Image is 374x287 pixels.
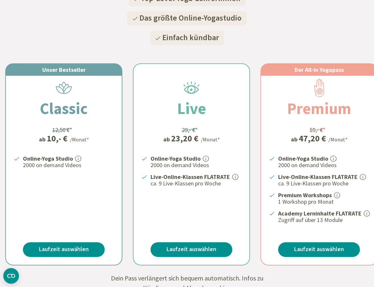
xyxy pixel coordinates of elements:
p: 2000 on demand Videos [278,161,369,169]
p: Zugriff auf über 13 Module [278,216,369,224]
div: /Monat* [201,136,220,143]
strong: Online-Yoga Studio [23,155,73,162]
span: ab [163,135,171,144]
p: 2000 on demand Videos [23,161,114,169]
strong: Premium Workshops [278,191,332,199]
p: ca. 9 Live-Klassen pro Woche [278,180,369,187]
h2: Live [161,97,222,120]
span: Einfach kündbar [162,32,219,43]
h2: Classic [24,97,103,120]
p: 2000 on demand Videos [151,161,241,169]
span: ab [291,135,299,144]
p: ca. 9 Live-Klassen pro Woche [151,180,241,187]
div: 59,- €* [310,125,326,134]
div: 10,- € [47,134,67,143]
div: 29,- €* [182,125,198,134]
strong: Online-Yoga Studio [151,155,201,162]
a: Laufzeit auswählen [278,242,360,257]
h2: Premium [271,97,367,120]
span: Der All-In Yogapass [294,66,344,73]
strong: Live-Online-Klassen FLATRATE [151,173,230,181]
p: 1 Workshop pro Monat [278,198,369,206]
div: 47,20 € [299,134,326,143]
div: /Monat* [70,136,89,143]
div: /Monat* [329,136,347,143]
button: CMP-Widget öffnen [3,268,19,284]
div: 12,50 €* [52,125,72,134]
strong: Academy Lerninhalte FLATRATE [278,210,362,217]
a: Laufzeit auswählen [23,242,105,257]
span: ab [39,135,47,144]
strong: Live-Online-Klassen FLATRATE [278,173,358,181]
div: 23,20 € [171,134,198,143]
span: Das größte Online-Yogastudio [139,12,241,24]
a: Laufzeit auswählen [151,242,232,257]
strong: Online-Yoga Studio [278,155,328,162]
span: Unser Bestseller [42,66,86,73]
